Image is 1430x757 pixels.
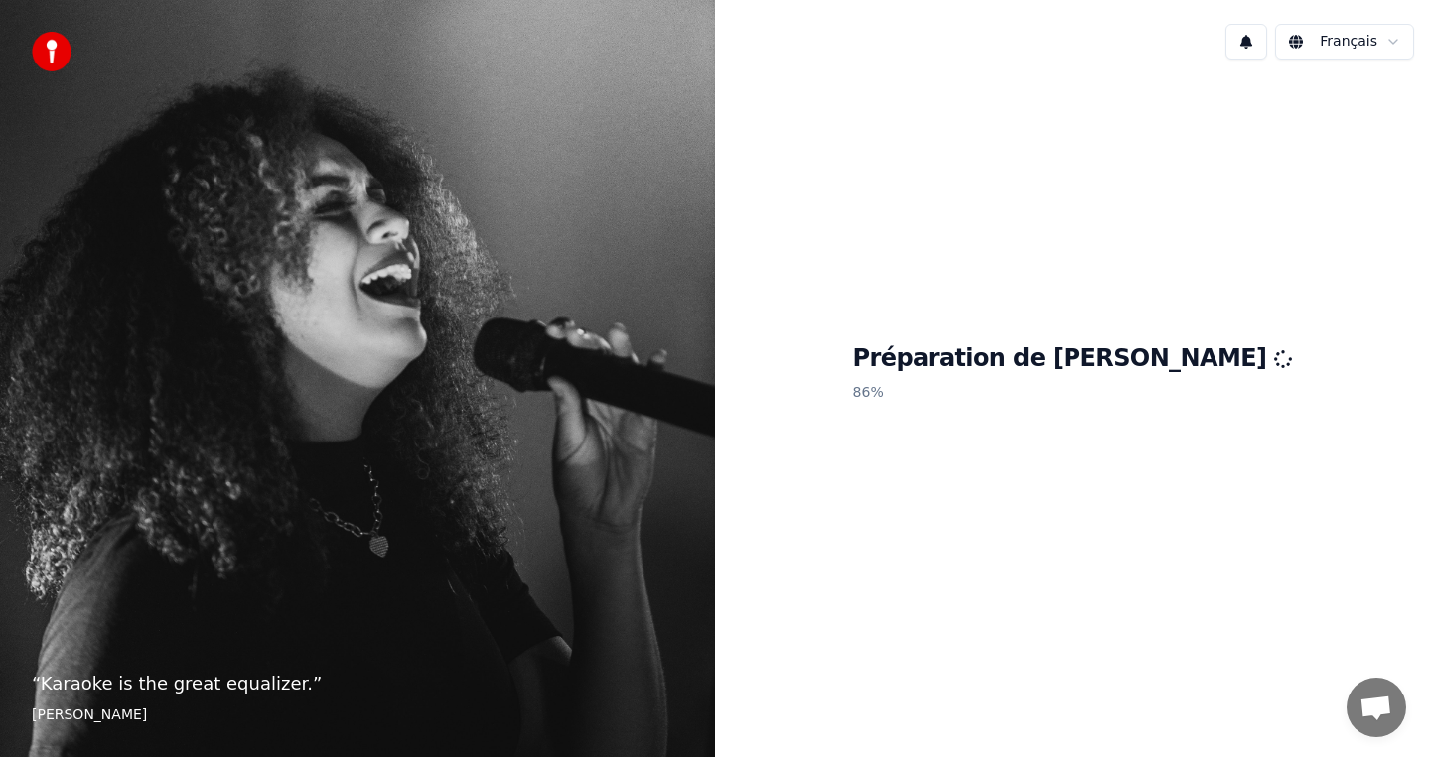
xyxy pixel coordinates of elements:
footer: [PERSON_NAME] [32,705,683,725]
p: 86 % [853,375,1293,411]
p: “ Karaoke is the great equalizer. ” [32,670,683,697]
img: youka [32,32,71,71]
h1: Préparation de [PERSON_NAME] [853,343,1293,375]
a: Ouvrir le chat [1347,678,1406,737]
